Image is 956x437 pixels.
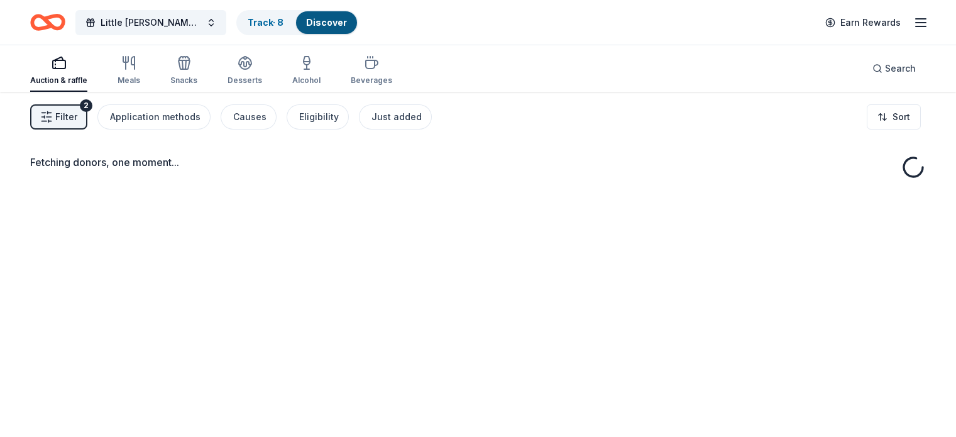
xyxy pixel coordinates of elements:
button: Track· 8Discover [236,10,358,35]
button: Search [862,56,926,81]
button: Causes [221,104,277,130]
div: Meals [118,75,140,86]
button: Meals [118,50,140,92]
button: Alcohol [292,50,321,92]
button: Filter2 [30,104,87,130]
div: Just added [371,109,422,124]
button: Just added [359,104,432,130]
a: Discover [306,17,347,28]
div: Beverages [351,75,392,86]
a: Earn Rewards [818,11,908,34]
div: 2 [80,99,92,112]
div: Snacks [170,75,197,86]
button: Snacks [170,50,197,92]
span: Filter [55,109,77,124]
div: Application methods [110,109,201,124]
div: Fetching donors, one moment... [30,155,926,170]
div: Eligibility [299,109,339,124]
a: Track· 8 [248,17,283,28]
button: Beverages [351,50,392,92]
span: Sort [893,109,910,124]
span: Little [PERSON_NAME]'s Big Game Night - Play for a Cure [101,15,201,30]
button: Little [PERSON_NAME]'s Big Game Night - Play for a Cure [75,10,226,35]
button: Auction & raffle [30,50,87,92]
div: Desserts [228,75,262,86]
a: Home [30,8,65,37]
div: Auction & raffle [30,75,87,86]
button: Eligibility [287,104,349,130]
button: Sort [867,104,921,130]
button: Application methods [97,104,211,130]
span: Search [885,61,916,76]
div: Causes [233,109,266,124]
button: Desserts [228,50,262,92]
div: Alcohol [292,75,321,86]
